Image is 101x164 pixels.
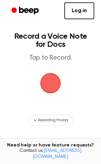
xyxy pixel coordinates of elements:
[28,115,73,126] button: Recording History
[33,149,81,159] a: [EMAIL_ADDRESS][DOMAIN_NAME]
[12,32,89,48] h1: Record a Voice Note for Docs
[64,2,94,19] a: Log in
[4,148,97,160] span: Contact us
[40,73,61,93] img: Beep Logo
[38,117,68,123] span: Recording History
[12,54,89,62] p: Tap to Record.
[7,4,45,18] a: Beep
